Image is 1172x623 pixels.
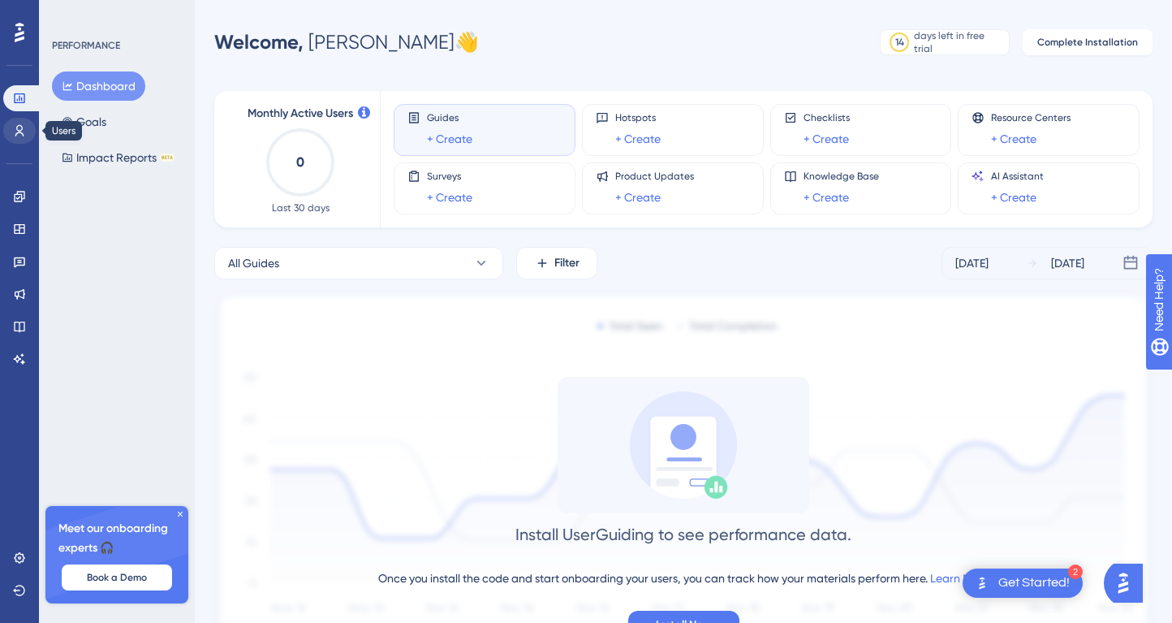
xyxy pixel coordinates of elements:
span: Need Help? [38,4,101,24]
a: + Create [427,129,472,149]
span: Meet our onboarding experts 🎧 [58,519,175,558]
span: Resource Centers [991,111,1071,124]
a: + Create [615,129,661,149]
a: + Create [804,188,849,207]
span: Monthly Active Users [248,104,353,123]
div: Once you install the code and start onboarding your users, you can track how your materials perfo... [378,569,989,588]
div: days left in free trial [914,29,1004,55]
span: Hotspots [615,111,661,124]
div: Open Get Started! checklist, remaining modules: 2 [963,569,1083,598]
span: Filter [554,253,580,273]
span: Checklists [804,111,850,124]
span: Guides [427,111,472,124]
button: Impact ReportsBETA [52,143,184,172]
div: 2 [1068,565,1083,579]
div: Get Started! [998,574,1070,592]
a: Learn More [930,572,989,585]
span: AI Assistant [991,170,1044,183]
button: Complete Installation [1023,29,1153,55]
span: Knowledge Base [804,170,879,183]
span: All Guides [228,253,279,273]
iframe: UserGuiding AI Assistant Launcher [1104,559,1153,608]
div: [PERSON_NAME] 👋 [214,29,479,55]
button: Book a Demo [62,565,172,591]
a: + Create [427,188,472,207]
span: Product Updates [615,170,694,183]
a: + Create [991,188,1036,207]
div: 14 [895,36,904,49]
a: + Create [804,129,849,149]
div: Install UserGuiding to see performance data. [515,523,851,546]
button: Filter [516,247,597,279]
button: All Guides [214,247,503,279]
span: Last 30 days [272,201,330,214]
a: + Create [615,188,661,207]
div: BETA [160,154,175,162]
a: + Create [991,129,1036,149]
button: Goals [52,107,116,136]
span: Welcome, [214,30,304,54]
div: [DATE] [955,253,989,273]
img: launcher-image-alternative-text [972,573,992,593]
span: Surveys [427,170,472,183]
button: Dashboard [52,71,145,101]
span: Book a Demo [87,571,147,584]
div: PERFORMANCE [52,39,120,52]
div: [DATE] [1051,253,1084,273]
text: 0 [296,154,304,170]
span: Complete Installation [1037,36,1138,49]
